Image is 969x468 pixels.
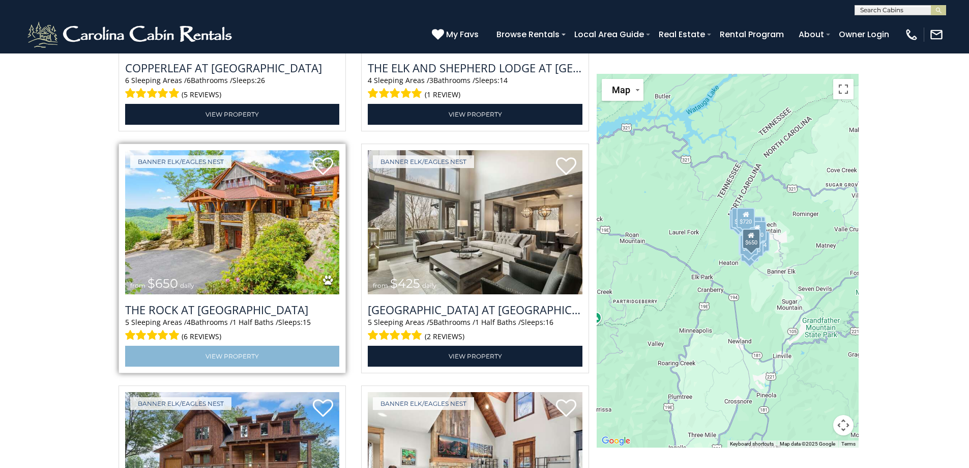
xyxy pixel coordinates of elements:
[545,317,553,327] span: 16
[125,346,340,367] a: View Property
[148,276,178,291] span: $650
[368,302,582,317] a: [GEOGRAPHIC_DATA] at [GEOGRAPHIC_DATA]
[739,235,757,256] div: $305
[187,317,191,327] span: 4
[556,398,576,420] a: Add to favorites
[390,276,420,291] span: $425
[125,150,340,294] img: The Rock at Eagles Nest
[182,330,221,343] span: (6 reviews)
[422,282,436,289] span: daily
[125,150,340,294] a: The Rock at Eagles Nest from $650 daily
[446,28,479,41] span: My Favs
[556,156,576,178] a: Add to favorites
[780,441,835,447] span: Map data ©2025 Google
[373,282,388,289] span: from
[187,75,191,85] span: 6
[368,60,582,75] a: The Elk And Shepherd Lodge at [GEOGRAPHIC_DATA]
[368,150,582,294] a: Sunset Ridge Hideaway at Eagles Nest from $425 daily
[748,221,767,241] div: $230
[125,317,340,343] div: Sleeping Areas / Bathrooms / Sleeps:
[368,346,582,367] a: View Property
[425,330,464,343] span: (2 reviews)
[125,302,340,317] h3: The Rock at Eagles Nest
[740,235,758,255] div: $230
[257,75,265,85] span: 26
[841,441,856,447] a: Terms (opens in new tab)
[612,85,630,95] span: Map
[429,317,433,327] span: 5
[834,25,894,43] a: Owner Login
[368,75,372,85] span: 4
[654,25,710,43] a: Real Estate
[425,88,460,101] span: (1 review)
[429,75,433,85] span: 3
[125,317,129,327] span: 5
[729,210,748,230] div: $285
[833,79,854,99] button: Toggle fullscreen view
[130,397,231,410] a: Banner Elk/Eagles Nest
[373,155,474,168] a: Banner Elk/Eagles Nest
[602,79,643,101] button: Change map style
[130,282,145,289] span: from
[182,88,221,101] span: (5 reviews)
[368,104,582,125] a: View Property
[368,60,582,75] h3: The Elk And Shepherd Lodge at Eagles Nest
[569,25,649,43] a: Local Area Guide
[125,75,340,101] div: Sleeping Areas / Bathrooms / Sleeps:
[232,317,278,327] span: 1 Half Baths /
[313,156,333,178] a: Add to favorites
[904,27,919,42] img: phone-regular-white.png
[730,441,774,448] button: Keyboard shortcuts
[25,19,237,50] img: White-1-2.png
[125,60,340,75] a: Copperleaf at [GEOGRAPHIC_DATA]
[929,27,944,42] img: mail-regular-white.png
[432,28,481,41] a: My Favs
[368,75,582,101] div: Sleeping Areas / Bathrooms / Sleeps:
[599,434,633,448] a: Open this area in Google Maps (opens a new window)
[833,415,854,435] button: Map camera controls
[373,397,474,410] a: Banner Elk/Eagles Nest
[125,302,340,317] a: The Rock at [GEOGRAPHIC_DATA]
[715,25,789,43] a: Rental Program
[368,302,582,317] h3: Sunset Ridge Hideaway at Eagles Nest
[599,434,633,448] img: Google
[125,104,340,125] a: View Property
[130,155,231,168] a: Banner Elk/Eagles Nest
[731,208,750,228] div: $265
[368,317,582,343] div: Sleeping Areas / Bathrooms / Sleeps:
[500,75,508,85] span: 14
[794,25,829,43] a: About
[475,317,521,327] span: 1 Half Baths /
[125,75,129,85] span: 6
[742,229,760,249] div: $650
[303,317,311,327] span: 15
[180,282,194,289] span: daily
[491,25,565,43] a: Browse Rentals
[368,317,372,327] span: 5
[125,60,340,75] h3: Copperleaf at Eagles Nest
[313,398,333,420] a: Add to favorites
[368,150,582,294] img: Sunset Ridge Hideaway at Eagles Nest
[737,208,755,228] div: $720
